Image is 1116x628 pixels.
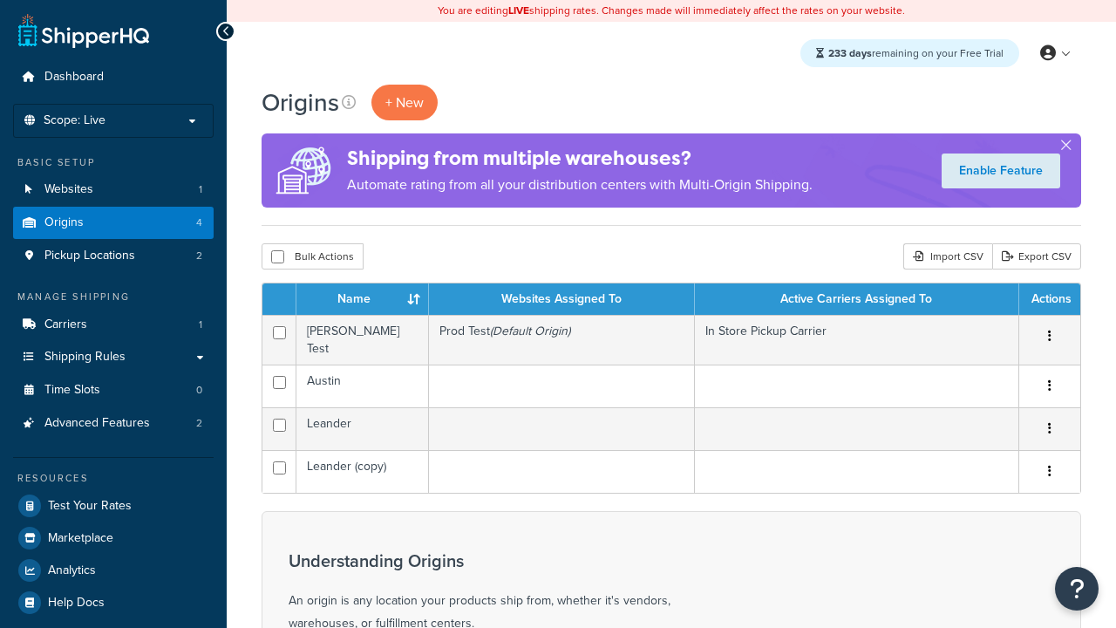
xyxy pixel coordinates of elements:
span: Marketplace [48,531,113,546]
h4: Shipping from multiple warehouses? [347,144,813,173]
span: Advanced Features [44,416,150,431]
td: In Store Pickup Carrier [695,315,1019,365]
li: Pickup Locations [13,240,214,272]
p: Automate rating from all your distribution centers with Multi-Origin Shipping. [347,173,813,197]
span: Test Your Rates [48,499,132,514]
span: Help Docs [48,596,105,611]
div: Resources [13,471,214,486]
span: Pickup Locations [44,249,135,263]
a: + New [371,85,438,120]
span: 2 [196,416,202,431]
th: Name : activate to sort column ascending [296,283,429,315]
li: Carriers [13,309,214,341]
div: Basic Setup [13,155,214,170]
li: Time Slots [13,374,214,406]
span: Carriers [44,317,87,332]
a: Advanced Features 2 [13,407,214,440]
a: Dashboard [13,61,214,93]
strong: 233 days [828,45,872,61]
a: Websites 1 [13,174,214,206]
b: LIVE [508,3,529,18]
span: Shipping Rules [44,350,126,365]
td: Austin [296,365,429,407]
h1: Origins [262,85,339,119]
li: Advanced Features [13,407,214,440]
span: 1 [199,317,202,332]
a: Pickup Locations 2 [13,240,214,272]
th: Websites Assigned To [429,283,695,315]
td: Leander (copy) [296,450,429,493]
a: Analytics [13,555,214,586]
td: [PERSON_NAME] Test [296,315,429,365]
a: Help Docs [13,587,214,618]
span: Dashboard [44,70,104,85]
td: Leander [296,407,429,450]
span: 0 [196,383,202,398]
th: Active Carriers Assigned To [695,283,1019,315]
a: Origins 4 [13,207,214,239]
a: Time Slots 0 [13,374,214,406]
span: Origins [44,215,84,230]
div: remaining on your Free Trial [800,39,1019,67]
h3: Understanding Origins [289,551,725,570]
span: Analytics [48,563,96,578]
span: 2 [196,249,202,263]
button: Bulk Actions [262,243,364,270]
a: Test Your Rates [13,490,214,522]
a: Shipping Rules [13,341,214,373]
a: Enable Feature [942,154,1060,188]
div: Manage Shipping [13,290,214,304]
td: Prod Test [429,315,695,365]
span: 1 [199,182,202,197]
i: (Default Origin) [490,322,570,340]
span: 4 [196,215,202,230]
li: Origins [13,207,214,239]
span: Scope: Live [44,113,105,128]
a: ShipperHQ Home [18,13,149,48]
div: Import CSV [903,243,992,270]
span: Time Slots [44,383,100,398]
th: Actions [1019,283,1080,315]
img: ad-origins-multi-dfa493678c5a35abed25fd24b4b8a3fa3505936ce257c16c00bdefe2f3200be3.png [262,133,347,208]
span: Websites [44,182,93,197]
li: Websites [13,174,214,206]
a: Marketplace [13,522,214,554]
button: Open Resource Center [1055,567,1099,611]
span: + New [385,92,424,113]
a: Carriers 1 [13,309,214,341]
a: Export CSV [992,243,1081,270]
